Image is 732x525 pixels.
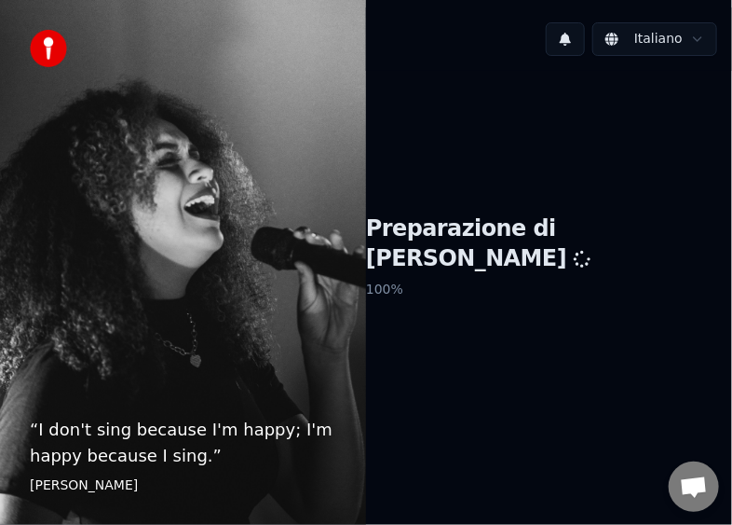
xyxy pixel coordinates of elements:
[30,477,336,495] footer: [PERSON_NAME]
[366,214,732,274] h1: Preparazione di [PERSON_NAME]
[30,417,336,469] p: “ I don't sing because I'm happy; I'm happy because I sing. ”
[366,273,732,307] p: 100 %
[30,30,67,67] img: youka
[669,462,719,512] div: Aprire la chat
